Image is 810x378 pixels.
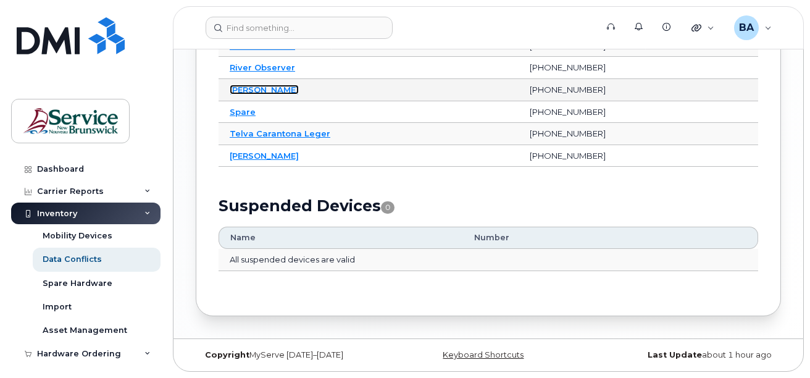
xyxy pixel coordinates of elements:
div: Bishop, April (ELG/EGL) [725,15,780,40]
input: Find something... [206,17,393,39]
span: BA [739,20,754,35]
td: [PHONE_NUMBER] [519,101,758,124]
h2: Suspended Devices [219,196,758,215]
th: Number [463,227,758,249]
a: Spare [230,107,256,117]
td: [PHONE_NUMBER] [519,57,758,79]
strong: Last Update [648,350,702,359]
a: [PERSON_NAME] [230,85,299,94]
td: [PHONE_NUMBER] [519,123,758,145]
div: MyServe [DATE]–[DATE] [196,350,391,360]
a: Telva Carantona Leger [230,128,330,138]
th: Name [219,227,463,249]
td: All suspended devices are valid [219,249,758,271]
a: Keyboard Shortcuts [443,350,524,359]
a: River Observer [230,62,295,72]
td: [PHONE_NUMBER] [519,145,758,167]
a: [PERSON_NAME] [230,151,299,161]
strong: Copyright [205,350,249,359]
a: River Observer [230,41,295,51]
td: [PHONE_NUMBER] [519,79,758,101]
span: 0 [381,201,395,214]
div: Quicklinks [683,15,723,40]
div: about 1 hour ago [586,350,781,360]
